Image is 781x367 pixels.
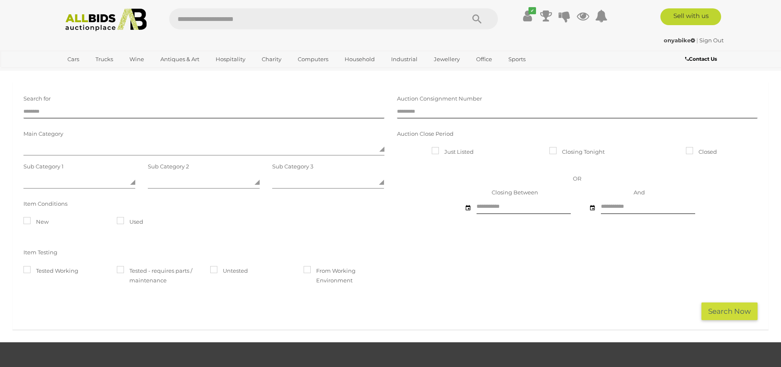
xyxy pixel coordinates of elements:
label: From Working Environment [304,266,384,286]
label: Item Testing [23,248,57,257]
a: Sign Out [699,37,724,44]
button: Search [456,8,498,29]
label: Just Listed [432,147,474,157]
span: | [696,37,698,44]
label: Item Conditions [23,199,67,209]
label: OR [573,174,581,183]
a: Hospitality [210,52,251,66]
a: [GEOGRAPHIC_DATA] [62,66,132,80]
img: Allbids.com.au [61,8,152,31]
label: Used [117,217,143,227]
a: Jewellery [428,52,465,66]
a: Sell with us [660,8,721,25]
a: Charity [256,52,287,66]
label: Main Category [23,129,63,139]
i: ✔ [528,7,536,14]
a: Contact Us [685,54,719,64]
a: Antiques & Art [155,52,205,66]
label: Closing Between [492,188,538,197]
label: Search for [23,94,51,103]
button: Search Now [701,302,758,320]
b: Contact Us [685,56,717,62]
a: Trucks [90,52,119,66]
label: Tested Working [23,266,78,276]
a: Wine [124,52,149,66]
a: Cars [62,52,85,66]
label: Untested [210,266,248,276]
label: Sub Category 3 [272,162,313,171]
label: Sub Category 2 [148,162,189,171]
label: And [634,188,645,197]
label: Tested - requires parts / maintenance [117,266,198,286]
a: onyabike [664,37,696,44]
strong: onyabike [664,37,695,44]
label: Auction Consignment Number [397,94,482,103]
a: ✔ [521,8,534,23]
a: Industrial [386,52,423,66]
a: Household [339,52,380,66]
a: Office [471,52,497,66]
a: Sports [503,52,531,66]
label: Auction Close Period [397,129,454,139]
label: Closed [686,147,717,157]
a: Computers [292,52,334,66]
label: New [23,217,49,227]
label: Sub Category 1 [23,162,64,171]
label: Closing Tonight [549,147,605,157]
